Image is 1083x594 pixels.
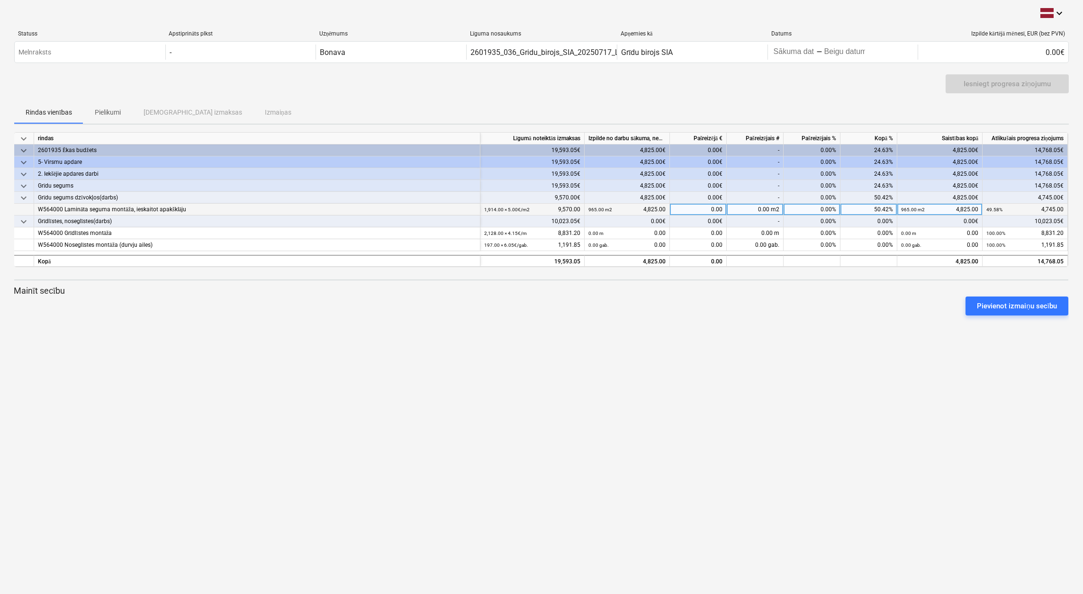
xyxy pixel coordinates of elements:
div: 0.00% [784,168,840,180]
div: 14,768.05 [986,256,1064,268]
div: 0.00 m2 [727,204,784,216]
small: 1,914.00 × 5.00€ / m2 [484,207,530,212]
div: Pašreizējā € [670,133,727,144]
div: Izpilde no darbu sākuma, neskaitot kārtējā mēneša izpildi [585,133,670,144]
div: 14,768.05€ [983,168,1068,180]
div: Datums [771,30,914,37]
div: 2601935_036_Gridu_birojs_SIA_20250717_Ligums_laminata_montaza_2025-2_EV44_1karta.pdf [470,48,792,57]
small: 49.58% [986,207,1002,212]
div: 4,825.00€ [585,180,670,192]
div: - [727,180,784,192]
div: Līguma nosaukums [470,30,613,37]
small: 100.00% [986,243,1005,248]
div: Bonava [320,48,345,57]
div: Grīdu birojs SIA [621,48,673,57]
div: Saistības kopā [897,133,983,144]
input: Sākuma datums [772,45,816,59]
div: 4,825.00€ [897,180,983,192]
div: 0.00 [901,239,978,251]
div: 19,593.05€ [480,156,585,168]
small: 0.00 gab. [901,243,921,248]
div: 10,023.05€ [983,216,1068,227]
span: keyboard_arrow_down [18,157,29,168]
div: 4,825.00 [588,256,666,268]
div: 19,593.05€ [480,168,585,180]
div: 0.00€ [670,156,727,168]
div: 24.63% [840,180,897,192]
div: 0.00 [901,227,978,239]
div: Pašreizējais % [784,133,840,144]
div: 0.00€ [897,216,983,227]
div: 4,825.00€ [897,144,983,156]
span: keyboard_arrow_down [18,192,29,204]
div: 0.00€ [670,192,727,204]
div: 4,825.00€ [897,156,983,168]
div: 50.42% [840,192,897,204]
input: Beigu datums [822,45,867,59]
div: 0.00% [784,239,840,251]
div: 0.00 gab. [727,239,784,251]
div: 0.00% [840,227,897,239]
small: 0.00 m [588,231,604,236]
div: 9,570.00€ [480,192,585,204]
div: 4,825.00€ [897,192,983,204]
div: 4,825.00€ [897,168,983,180]
div: Kopā [34,255,480,267]
div: 0.00€ [585,216,670,227]
div: 0.00% [840,216,897,227]
div: 1,191.85 [484,239,580,251]
div: W564000 Noseglīstes montāža (durvju ailes) [38,239,476,251]
small: 100.00% [986,231,1005,236]
div: 5- Virsmu apdare [38,156,476,168]
small: 965.00 m2 [901,207,925,212]
div: 0.00% [784,216,840,227]
div: 0.00€ [670,216,727,227]
div: 4,745.00 [986,204,1064,216]
div: 0.00% [784,180,840,192]
div: W564000 Grīdlīstes montāža [38,227,476,239]
div: Statuss [18,30,161,37]
div: - [727,156,784,168]
span: keyboard_arrow_down [18,180,29,192]
small: 2,128.00 × 4.15€ / m [484,231,527,236]
div: 14,768.05€ [983,180,1068,192]
div: 0.00 [670,204,727,216]
div: 0.00% [840,239,897,251]
div: 0.00€ [670,168,727,180]
div: W564000 Lamināta seguma montāža, ieskaitot apakšklāju [38,204,476,216]
div: 19,593.05 [484,256,580,268]
div: 24.63% [840,168,897,180]
div: 0.00% [784,144,840,156]
div: Grīdu segums dzīvokļos(darbs) [38,192,476,204]
div: 0.00% [784,156,840,168]
div: Apstiprināts plkst [169,30,312,37]
div: 0.00% [784,192,840,204]
div: 4,825.00€ [585,156,670,168]
div: - [170,48,171,57]
div: Uzņēmums [319,30,462,37]
div: 1,191.85 [986,239,1064,251]
div: 4,825.00 [588,204,666,216]
small: 0.00 m [901,231,916,236]
small: 965.00 m2 [588,207,612,212]
div: 8,831.20 [484,227,580,239]
p: Rindas vienības [26,108,72,117]
div: Pašreizējais # [727,133,784,144]
div: 0.00 [670,227,727,239]
div: 19,593.05€ [480,144,585,156]
div: Grīdu segums [38,180,476,192]
div: 0.00€ [670,144,727,156]
div: 9,570.00 [484,204,580,216]
div: 4,825.00€ [585,144,670,156]
span: keyboard_arrow_down [18,169,29,180]
div: 4,745.00€ [983,192,1068,204]
p: Pielikumi [95,108,121,117]
div: 4,825.00 [897,255,983,267]
div: - [727,144,784,156]
div: 0.00 [588,239,666,251]
div: 14,768.05€ [983,144,1068,156]
p: Mainīt secību [14,285,1068,297]
div: 0.00 [588,227,666,239]
div: Izpilde kārtējā mēnesī, EUR (bez PVN) [922,30,1065,37]
div: Kopā % [840,133,897,144]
